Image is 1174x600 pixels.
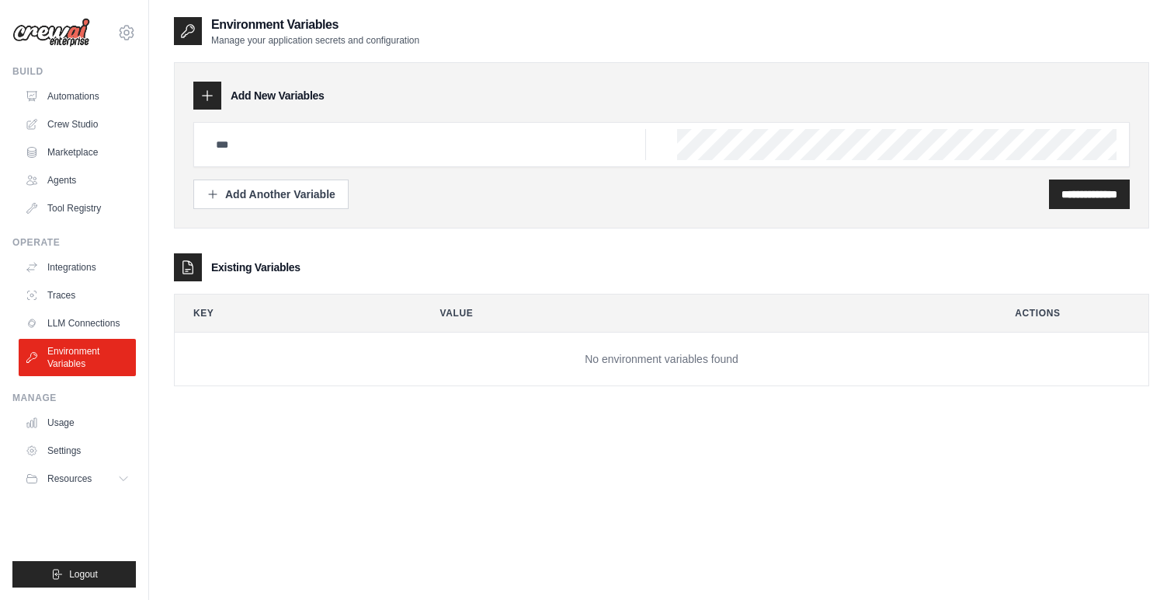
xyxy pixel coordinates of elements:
a: Tool Registry [19,196,136,221]
a: Settings [19,438,136,463]
a: Crew Studio [19,112,136,137]
button: Resources [19,466,136,491]
th: Key [175,295,409,332]
button: Logout [12,561,136,588]
a: Traces [19,283,136,308]
th: Value [422,295,985,332]
img: Logo [12,18,90,47]
th: Actions [996,295,1148,332]
a: Automations [19,84,136,109]
a: Environment Variables [19,339,136,376]
h3: Add New Variables [231,88,325,103]
div: Add Another Variable [207,187,335,202]
p: Manage your application secrets and configuration [211,34,419,47]
a: Agents [19,168,136,193]
h3: Existing Variables [211,260,300,275]
td: No environment variables found [175,333,1148,386]
a: LLM Connections [19,311,136,336]
div: Operate [12,236,136,249]
h2: Environment Variables [211,16,419,34]
a: Integrations [19,255,136,280]
a: Marketplace [19,140,136,165]
button: Add Another Variable [193,180,349,209]
div: Build [12,65,136,78]
a: Usage [19,410,136,435]
span: Resources [47,473,92,485]
span: Logout [69,568,98,581]
div: Manage [12,392,136,404]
